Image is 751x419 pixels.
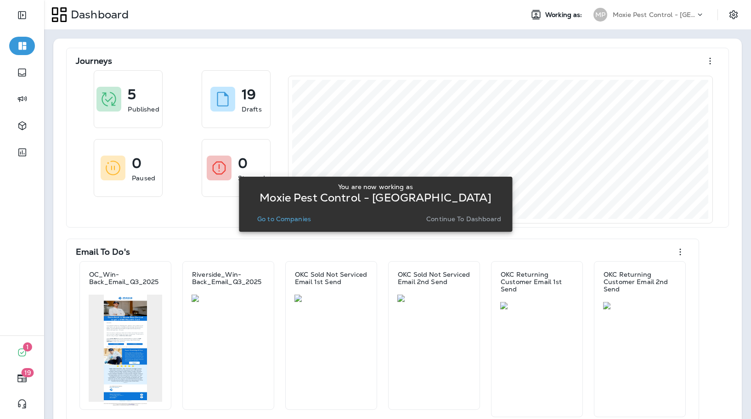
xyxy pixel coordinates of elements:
[76,56,112,66] p: Journeys
[423,212,505,225] button: Continue to Dashboard
[238,173,265,183] p: Stopped
[23,342,32,352] span: 1
[67,8,129,22] p: Dashboard
[22,368,34,377] span: 19
[192,295,265,302] img: fdd35629-bbb2-4b95-837d-7ea27a61de35.jpg
[238,159,248,168] p: 0
[128,105,159,114] p: Published
[132,173,155,183] p: Paused
[128,90,136,99] p: 5
[725,6,742,23] button: Settings
[613,11,695,18] p: Moxie Pest Control - [GEOGRAPHIC_DATA]
[132,159,141,168] p: 0
[89,295,162,406] img: 2ffec470-6551-49c2-8afa-7ddacc2d001f.jpg
[257,215,311,223] p: Go to Companies
[604,271,676,293] p: OKC Returning Customer Email 2nd Send
[500,302,574,309] img: adce7084-4807-4dd0-ab71-763d3690f44f.jpg
[593,8,607,22] div: MP
[260,194,491,201] p: Moxie Pest Control - [GEOGRAPHIC_DATA]
[89,271,162,285] p: OC_Win-Back_Email_Q3_2025
[9,369,35,387] button: 19
[9,6,35,24] button: Expand Sidebar
[603,302,677,309] img: 582e5638-afcf-4e3e-8ed9-1fbf58fac995.jpg
[76,247,130,257] p: Email To Do's
[545,11,584,19] span: Working as:
[192,271,265,285] p: Riverside_Win-Back_Email_Q3_2025
[338,183,413,190] p: You are now working as
[254,212,315,225] button: Go to Companies
[9,343,35,362] button: 1
[426,215,501,223] p: Continue to Dashboard
[501,271,573,293] p: OKC Returning Customer Email 1st Send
